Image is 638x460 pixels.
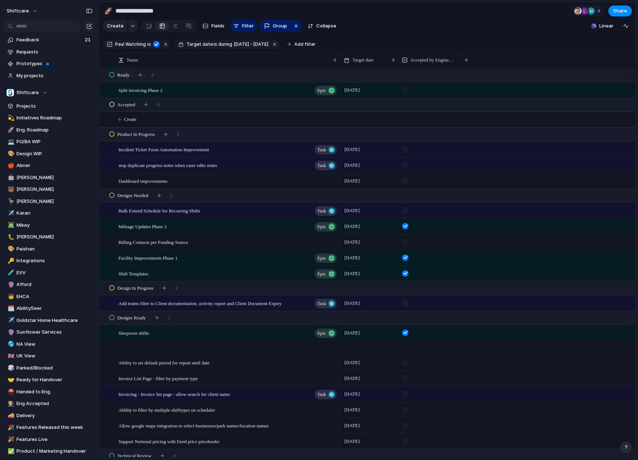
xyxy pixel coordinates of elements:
span: Eng Accepted [16,400,93,407]
span: Filter [242,22,254,30]
span: Karan [16,209,93,217]
button: 🚀 [102,5,114,17]
a: 🧪EVV [4,267,95,278]
span: Requests [16,48,93,56]
span: Invoicing - Invoice list page - allow search for client name [118,390,230,398]
span: Prototypes [16,60,93,67]
div: 🔑Integrations [4,255,95,266]
span: Epic [317,328,326,338]
span: 8 [173,452,176,460]
span: Peishan [16,245,93,253]
span: Create [124,116,136,123]
button: Epic [315,253,337,263]
span: Task [317,206,326,216]
button: Share [608,5,632,16]
span: Technical Review [117,452,151,460]
div: 🎨 [8,149,13,158]
span: 4 [597,7,603,15]
span: Shiftcare [16,89,39,96]
button: 🐻 [7,186,14,193]
button: Collapse [305,20,339,32]
span: Group [273,22,287,30]
button: Task [315,145,337,155]
a: ⛑️Handed to Eng. [4,386,95,397]
a: 👨‍💻Mikey [4,220,95,231]
span: [DATE] [343,238,362,246]
a: 🔮Sunflower Services [4,327,95,338]
div: 🤖 [8,173,13,182]
span: is [147,41,151,48]
span: Paul Watching [115,41,146,48]
a: 🌎NA View [4,339,95,350]
span: Epic [317,85,326,96]
button: Task [315,161,337,170]
button: 🌎 [7,341,14,348]
div: 🤖[PERSON_NAME] [4,172,95,183]
span: during [217,41,232,48]
button: 🗓️ [7,305,14,312]
span: [DATE] [343,269,362,278]
span: [DATE] [343,206,362,215]
span: Accepted by Engineering [410,56,454,64]
div: 🦆 [8,197,13,205]
div: 🔑 [8,257,13,265]
a: 👨‍🏭Eng Accepted [4,398,95,409]
a: 🚚Delivery [4,410,95,421]
span: [DATE] [343,405,362,414]
button: ✈️ [7,209,14,217]
span: 5 [170,192,173,199]
span: Mikey [16,222,93,229]
span: [DATE] [343,222,362,231]
button: ✈️ [7,317,14,324]
a: 🎲Parked/Blocked [4,363,95,374]
span: Delivery [16,412,93,419]
span: Designs Needed [117,192,148,199]
button: Epic [315,329,337,338]
span: [DATE] [343,358,362,367]
span: 0 [157,101,160,108]
span: Integrations [16,257,93,264]
span: Billing Contacts per Funding Source [118,238,188,246]
div: 🚚 [8,411,13,420]
span: Dashboard improvements [118,177,167,185]
span: Name [127,56,138,64]
span: Add teams filter to Client documentation, activity report and Client Document Expiry [118,299,282,307]
button: is [146,40,152,48]
span: 1 [168,314,170,322]
span: Ability to filter by multiple shifttypes on scheduler [118,405,215,414]
div: 🎲 [8,364,13,372]
div: 👨‍💻 [8,221,13,229]
a: 🎉Features Live [4,434,95,445]
div: 🌎 [8,340,13,348]
span: EHCA [16,293,93,300]
div: 🎉 [8,435,13,444]
span: [PERSON_NAME] [16,174,93,181]
a: 🍎Abner [4,160,95,171]
span: Epic [317,253,326,263]
a: 🎉Features Released this week [4,422,95,433]
span: [PERSON_NAME] [16,233,93,241]
div: 🦆[PERSON_NAME] [4,196,95,207]
div: 🍎 [8,162,13,170]
button: 🎨 [7,245,14,253]
div: 💫 [8,114,13,122]
span: Features Live [16,436,93,443]
span: Task [317,145,326,155]
span: Goldstar Home Healthcare [16,317,93,324]
span: Feedback [16,36,83,44]
div: 💻PO/BA WIP [4,136,95,147]
span: [DATE] [343,161,362,170]
a: 🚀Eng. Roadmap [4,125,95,136]
span: [DATE] [343,390,362,398]
div: 🇬🇧 [8,352,13,360]
span: Design WIP [16,150,93,157]
button: 🐛 [7,233,14,241]
span: Projects [16,103,93,110]
div: 🎨Peishan [4,244,95,255]
button: ✅ [7,448,14,455]
a: 🇬🇧UK View [4,350,95,361]
a: 🧒EHCA [4,291,95,302]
